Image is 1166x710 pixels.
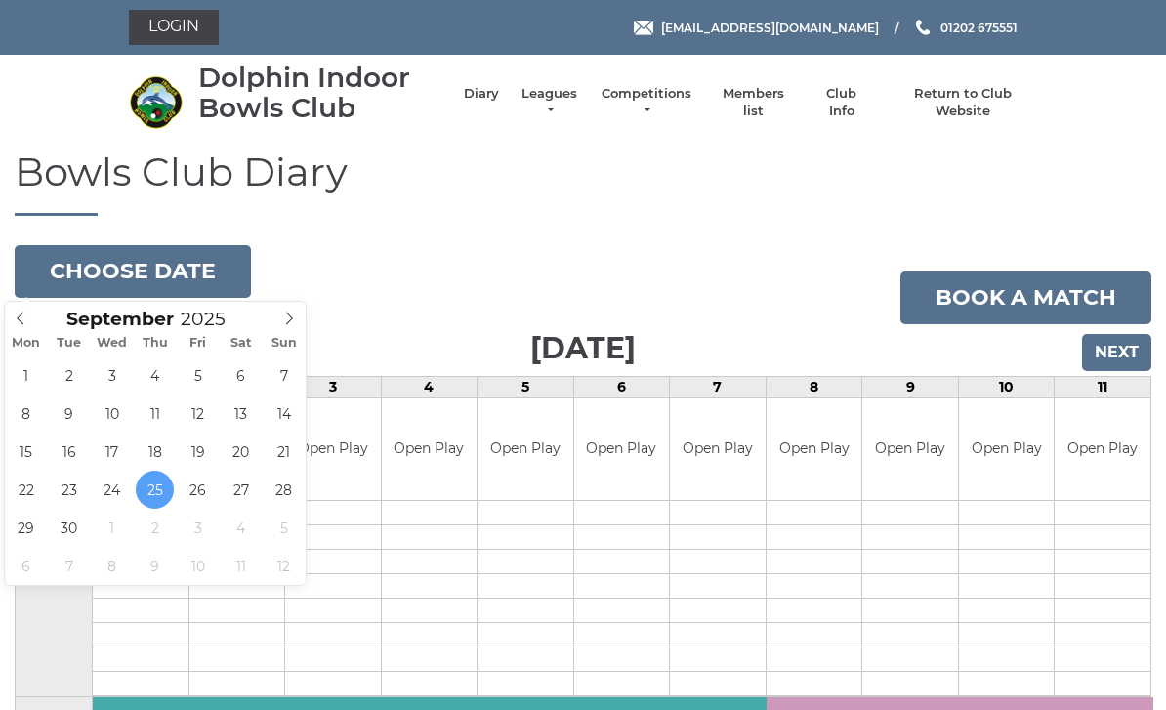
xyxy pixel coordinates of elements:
[862,398,958,501] td: Open Play
[574,398,670,501] td: Open Play
[940,20,1018,34] span: 01202 675551
[179,547,217,585] span: October 10, 2025
[634,21,653,35] img: Email
[48,337,91,350] span: Tue
[382,398,478,501] td: Open Play
[129,10,219,45] a: Login
[177,337,220,350] span: Fri
[519,85,580,120] a: Leagues
[916,20,930,35] img: Phone us
[136,509,174,547] span: October 2, 2025
[222,356,260,395] span: September 6, 2025
[1082,334,1151,371] input: Next
[478,398,573,501] td: Open Play
[136,471,174,509] span: September 25, 2025
[129,75,183,129] img: Dolphin Indoor Bowls Club
[5,337,48,350] span: Mon
[712,85,793,120] a: Members list
[50,547,88,585] span: October 7, 2025
[7,509,45,547] span: September 29, 2025
[50,509,88,547] span: September 30, 2025
[50,356,88,395] span: September 2, 2025
[15,245,251,298] button: Choose date
[222,395,260,433] span: September 13, 2025
[265,547,303,585] span: October 12, 2025
[265,509,303,547] span: October 5, 2025
[15,150,1151,216] h1: Bowls Club Diary
[670,398,766,501] td: Open Play
[767,398,862,501] td: Open Play
[136,395,174,433] span: September 11, 2025
[136,356,174,395] span: September 4, 2025
[179,433,217,471] span: September 19, 2025
[464,85,499,103] a: Diary
[66,311,174,329] span: Scroll to increment
[1055,398,1150,501] td: Open Play
[222,433,260,471] span: September 20, 2025
[50,395,88,433] span: September 9, 2025
[198,63,444,123] div: Dolphin Indoor Bowls Club
[900,271,1151,324] a: Book a match
[573,376,670,397] td: 6
[285,376,382,397] td: 3
[220,337,263,350] span: Sat
[478,376,574,397] td: 5
[1055,376,1151,397] td: 11
[661,20,879,34] span: [EMAIL_ADDRESS][DOMAIN_NAME]
[179,395,217,433] span: September 12, 2025
[381,376,478,397] td: 4
[7,547,45,585] span: October 6, 2025
[136,547,174,585] span: October 9, 2025
[7,356,45,395] span: September 1, 2025
[7,395,45,433] span: September 8, 2025
[890,85,1037,120] a: Return to Club Website
[174,308,250,330] input: Scroll to increment
[222,509,260,547] span: October 4, 2025
[265,471,303,509] span: September 28, 2025
[134,337,177,350] span: Thu
[93,471,131,509] span: September 24, 2025
[50,433,88,471] span: September 16, 2025
[862,376,959,397] td: 9
[50,471,88,509] span: September 23, 2025
[265,356,303,395] span: September 7, 2025
[222,471,260,509] span: September 27, 2025
[7,471,45,509] span: September 22, 2025
[600,85,693,120] a: Competitions
[265,433,303,471] span: September 21, 2025
[959,398,1055,501] td: Open Play
[222,547,260,585] span: October 11, 2025
[265,395,303,433] span: September 14, 2025
[93,433,131,471] span: September 17, 2025
[7,433,45,471] span: September 15, 2025
[179,509,217,547] span: October 3, 2025
[179,356,217,395] span: September 5, 2025
[179,471,217,509] span: September 26, 2025
[263,337,306,350] span: Sun
[913,19,1018,37] a: Phone us 01202 675551
[91,337,134,350] span: Wed
[136,433,174,471] span: September 18, 2025
[93,395,131,433] span: September 10, 2025
[93,509,131,547] span: October 1, 2025
[93,356,131,395] span: September 3, 2025
[813,85,870,120] a: Club Info
[285,398,381,501] td: Open Play
[670,376,767,397] td: 7
[958,376,1055,397] td: 10
[93,547,131,585] span: October 8, 2025
[766,376,862,397] td: 8
[634,19,879,37] a: Email [EMAIL_ADDRESS][DOMAIN_NAME]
